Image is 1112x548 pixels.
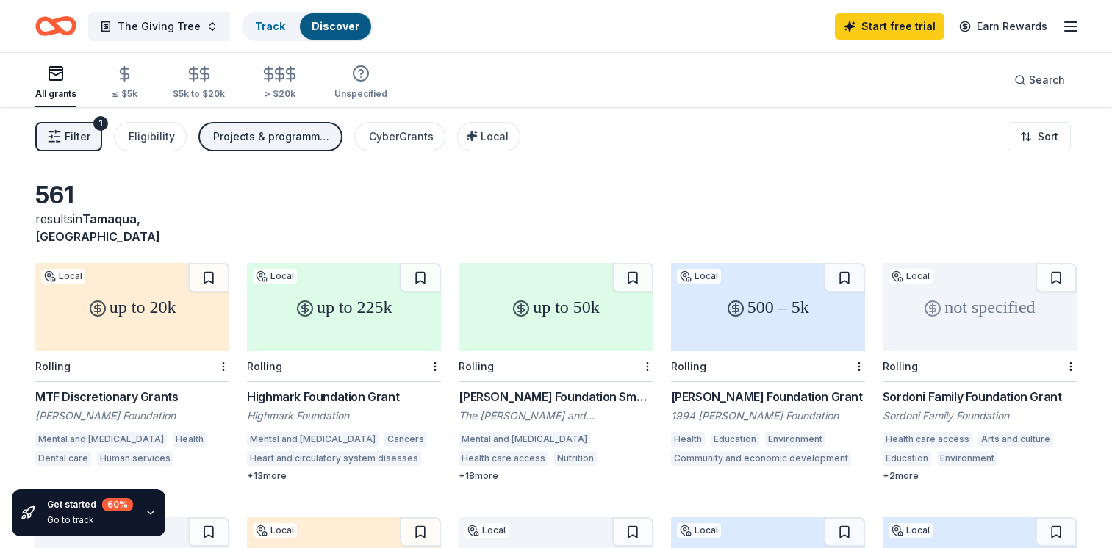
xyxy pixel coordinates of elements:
div: Arts and culture [978,432,1053,447]
div: [PERSON_NAME] Foundation Grant [671,388,865,405]
button: CyberGrants [354,122,445,151]
div: + 13 more [247,470,441,482]
div: 1994 [PERSON_NAME] Foundation [671,408,865,423]
div: Human services [97,451,173,466]
button: All grants [35,59,76,107]
div: Health care access [883,432,972,447]
div: Go to track [47,514,133,526]
div: Rolling [671,360,706,372]
span: in [35,212,160,244]
button: > $20k [260,60,299,107]
div: up to 20k [35,263,229,351]
div: Sordoni Family Foundation Grant [883,388,1077,405]
span: Sort [1038,128,1058,145]
div: Heart and circulatory system diseases [247,451,421,466]
div: CyberGrants [369,128,434,145]
div: Health [671,432,705,447]
div: Local [677,269,721,284]
div: Environment [937,451,997,466]
div: Local [253,523,297,538]
div: MTF Discretionary Grants [35,388,229,405]
a: Start free trial [835,13,944,40]
div: results [35,210,229,245]
span: The Giving Tree [118,18,201,35]
div: Projects & programming [213,128,331,145]
div: [PERSON_NAME] Foundation Small Grants Program [459,388,653,405]
div: Dental care [35,451,91,466]
div: Health care access [459,451,548,466]
span: Tamaqua, [GEOGRAPHIC_DATA] [35,212,160,244]
div: [PERSON_NAME] Foundation [35,408,229,423]
div: Environment [765,432,825,447]
div: up to 225k [247,263,441,351]
span: Filter [65,128,90,145]
div: 561 [35,181,229,210]
div: ≤ $5k [112,88,137,100]
div: Unspecified [334,88,387,100]
div: $5k to $20k [173,88,225,100]
div: Eligibility [129,128,175,145]
div: Mental and [MEDICAL_DATA] [35,432,167,447]
div: Community and economic development [671,451,851,466]
div: Education [711,432,759,447]
button: ≤ $5k [112,60,137,107]
div: Local [889,269,933,284]
div: Local [253,269,297,284]
div: Local [889,523,933,538]
a: up to 20kLocalRollingMTF Discretionary Grants[PERSON_NAME] FoundationMental and [MEDICAL_DATA]Hea... [35,263,229,470]
div: Cancers [384,432,427,447]
span: Search [1029,71,1065,89]
div: Rolling [459,360,494,372]
button: Local [457,122,520,151]
div: 60 % [102,498,133,511]
a: Discover [312,20,359,32]
button: $5k to $20k [173,60,225,107]
a: Track [255,20,285,32]
div: Get started [47,498,133,511]
div: Mental and [MEDICAL_DATA] [459,432,590,447]
div: + 18 more [459,470,653,482]
a: up to 50kRolling[PERSON_NAME] Foundation Small Grants ProgramThe [PERSON_NAME] and [PERSON_NAME] ... [459,263,653,482]
button: The Giving Tree [88,12,230,41]
div: > $20k [260,88,299,100]
button: Eligibility [114,122,187,151]
a: Home [35,9,76,43]
div: Rolling [883,360,918,372]
div: Local [677,523,721,538]
div: Highmark Foundation Grant [247,388,441,405]
button: TrackDiscover [242,12,373,41]
div: Sordoni Family Foundation [883,408,1077,423]
a: not specifiedLocalRollingSordoni Family Foundation GrantSordoni Family FoundationHealth care acce... [883,263,1077,482]
div: not specified [883,263,1077,351]
div: 1 [93,116,108,131]
button: Sort [1008,122,1071,151]
div: Rolling [35,360,71,372]
div: Health [173,432,207,447]
div: All grants [35,88,76,100]
button: Filter1 [35,122,102,151]
div: Local [464,523,509,538]
button: Unspecified [334,59,387,107]
button: Search [1002,65,1077,95]
a: 500 – 5kLocalRolling[PERSON_NAME] Foundation Grant1994 [PERSON_NAME] FoundationHealthEducationEnv... [671,263,865,470]
div: Nutrition [554,451,597,466]
div: Local [41,269,85,284]
div: + 2 more [883,470,1077,482]
div: Rolling [247,360,282,372]
div: Education [883,451,931,466]
div: Mental and [MEDICAL_DATA] [247,432,379,447]
div: The [PERSON_NAME] and [PERSON_NAME] Foundation [459,408,653,423]
div: up to 50k [459,263,653,351]
button: Projects & programming [198,122,342,151]
a: Earn Rewards [950,13,1056,40]
div: Highmark Foundation [247,408,441,423]
div: 500 – 5k [671,263,865,351]
a: up to 225kLocalRollingHighmark Foundation GrantHighmark FoundationMental and [MEDICAL_DATA]Cancer... [247,263,441,482]
span: Local [481,130,509,143]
